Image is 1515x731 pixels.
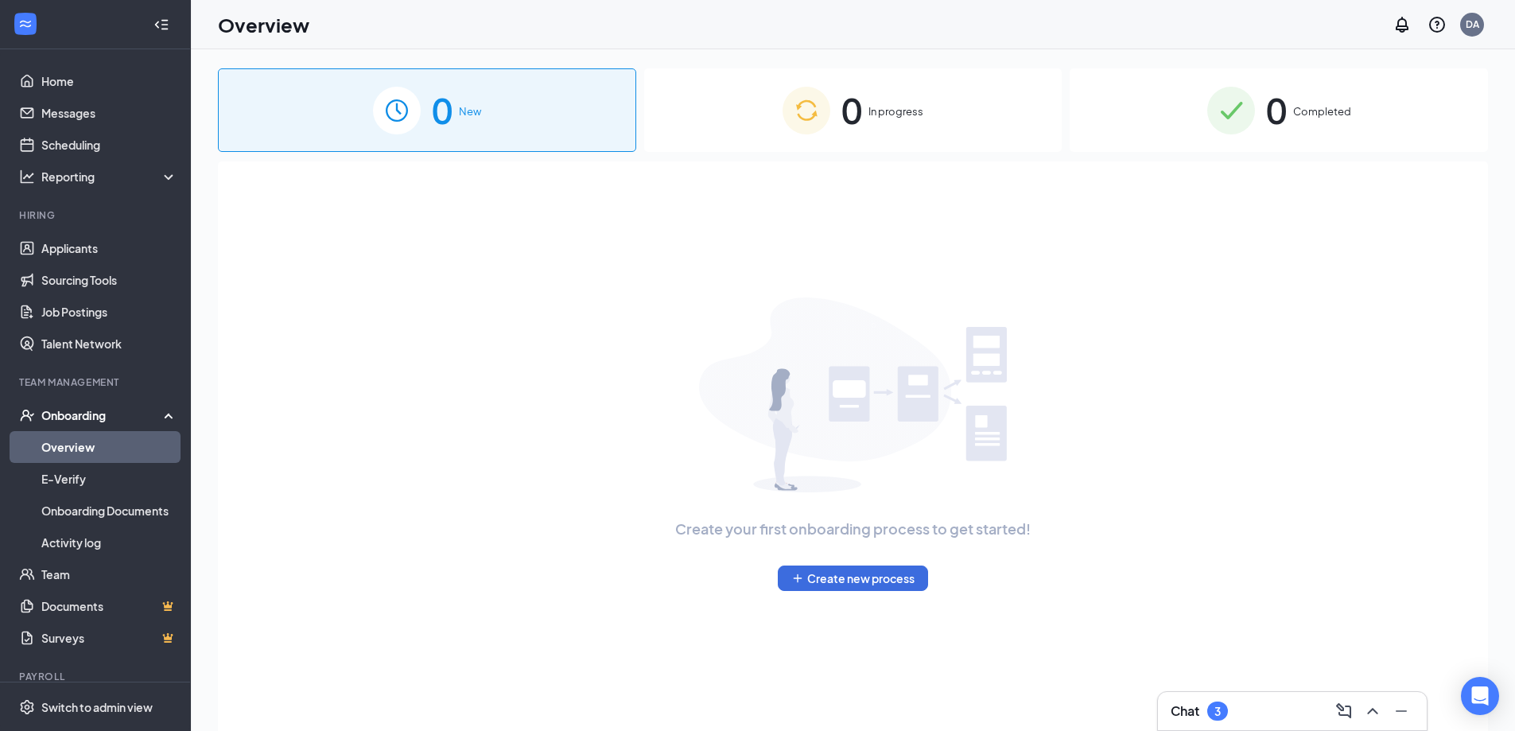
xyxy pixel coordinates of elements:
[41,296,177,328] a: Job Postings
[1393,15,1412,34] svg: Notifications
[1466,17,1479,31] div: DA
[41,463,177,495] a: E-Verify
[41,264,177,296] a: Sourcing Tools
[41,527,177,558] a: Activity log
[19,407,35,423] svg: UserCheck
[1214,705,1221,718] div: 3
[791,572,804,585] svg: Plus
[1334,702,1354,721] svg: ComposeMessage
[1293,103,1351,119] span: Completed
[19,375,174,389] div: Team Management
[868,103,923,119] span: In progress
[1266,83,1287,138] span: 0
[41,169,178,185] div: Reporting
[778,566,928,591] button: PlusCreate new process
[1331,698,1357,724] button: ComposeMessage
[41,431,177,463] a: Overview
[432,83,453,138] span: 0
[1363,702,1382,721] svg: ChevronUp
[41,622,177,654] a: SurveysCrown
[841,83,862,138] span: 0
[19,169,35,185] svg: Analysis
[41,590,177,622] a: DocumentsCrown
[1360,698,1385,724] button: ChevronUp
[41,97,177,129] a: Messages
[218,11,309,38] h1: Overview
[459,103,481,119] span: New
[19,699,35,715] svg: Settings
[153,17,169,33] svg: Collapse
[1392,702,1411,721] svg: Minimize
[41,328,177,360] a: Talent Network
[41,495,177,527] a: Onboarding Documents
[41,129,177,161] a: Scheduling
[1171,702,1199,720] h3: Chat
[675,518,1031,540] span: Create your first onboarding process to get started!
[1428,15,1447,34] svg: QuestionInfo
[41,407,164,423] div: Onboarding
[17,16,33,32] svg: WorkstreamLogo
[41,699,153,715] div: Switch to admin view
[41,232,177,264] a: Applicants
[1389,698,1414,724] button: Minimize
[41,65,177,97] a: Home
[19,670,174,683] div: Payroll
[1461,677,1499,715] div: Open Intercom Messenger
[41,558,177,590] a: Team
[19,208,174,222] div: Hiring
